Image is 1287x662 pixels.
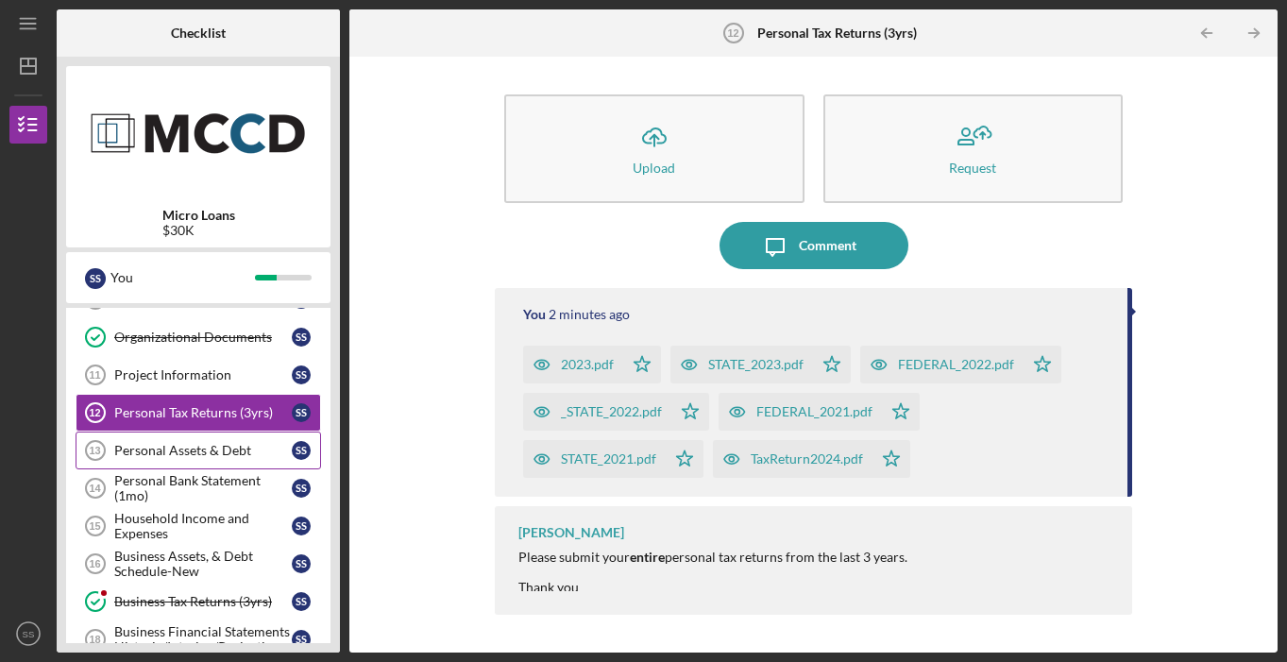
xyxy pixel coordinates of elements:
[633,161,675,175] div: Upload
[860,346,1061,383] button: FEDERAL_2022.pdf
[76,469,321,507] a: 14Personal Bank Statement (1mo)SS
[114,624,292,654] div: Business Financial Statements Historic/Interim /Projections
[76,545,321,583] a: 16Business Assets, & Debt Schedule-NewSS
[504,94,804,203] button: Upload
[713,440,910,478] button: TaxReturn2024.pdf
[630,549,665,565] strong: entire
[89,520,100,532] tspan: 15
[23,629,35,639] text: SS
[292,479,311,498] div: S S
[110,262,255,294] div: You
[162,223,235,238] div: $30K
[114,405,292,420] div: Personal Tax Returns (3yrs)
[114,443,292,458] div: Personal Assets & Debt
[114,330,292,345] div: Organizational Documents
[757,25,917,41] b: Personal Tax Returns (3yrs)
[756,404,872,419] div: FEDERAL_2021.pdf
[549,307,630,322] time: 2025-09-10 17:42
[292,441,311,460] div: S S
[670,346,851,383] button: STATE_2023.pdf
[523,307,546,322] div: You
[114,367,292,382] div: Project Information
[523,346,661,383] button: 2023.pdf
[708,357,804,372] div: STATE_2023.pdf
[518,580,907,595] div: Thank you
[518,550,907,565] div: Please submit your personal tax returns from the last 3 years.
[76,432,321,469] a: 13Personal Assets & DebtSS
[76,318,321,356] a: Organizational DocumentsSS
[89,558,100,569] tspan: 16
[292,630,311,649] div: S S
[561,451,656,467] div: STATE_2021.pdf
[89,445,100,456] tspan: 13
[85,268,106,289] div: S S
[292,328,311,347] div: S S
[114,549,292,579] div: Business Assets, & Debt Schedule-New
[114,511,292,541] div: Household Income and Expenses
[76,507,321,545] a: 15Household Income and ExpensesSS
[292,365,311,384] div: S S
[561,357,614,372] div: 2023.pdf
[89,407,100,418] tspan: 12
[76,356,321,394] a: 11Project InformationSS
[76,620,321,658] a: 18Business Financial Statements Historic/Interim /ProjectionsSS
[76,583,321,620] a: Business Tax Returns (3yrs)SS
[9,615,47,653] button: SS
[719,393,920,431] button: FEDERAL_2021.pdf
[292,403,311,422] div: S S
[171,25,226,41] b: Checklist
[751,451,863,467] div: TaxReturn2024.pdf
[898,357,1014,372] div: FEDERAL_2022.pdf
[799,222,856,269] div: Comment
[523,440,703,478] button: STATE_2021.pdf
[518,525,624,540] div: [PERSON_NAME]
[162,208,235,223] b: Micro Loans
[949,161,996,175] div: Request
[292,592,311,611] div: S S
[76,394,321,432] a: 12Personal Tax Returns (3yrs)SS
[292,517,311,535] div: S S
[523,393,709,431] button: _STATE_2022.pdf
[89,634,100,645] tspan: 18
[561,404,662,419] div: _STATE_2022.pdf
[89,369,100,381] tspan: 11
[114,473,292,503] div: Personal Bank Statement (1mo)
[114,594,292,609] div: Business Tax Returns (3yrs)
[292,554,311,573] div: S S
[720,222,908,269] button: Comment
[823,94,1123,203] button: Request
[727,27,738,39] tspan: 12
[66,76,330,189] img: Product logo
[89,483,101,494] tspan: 14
